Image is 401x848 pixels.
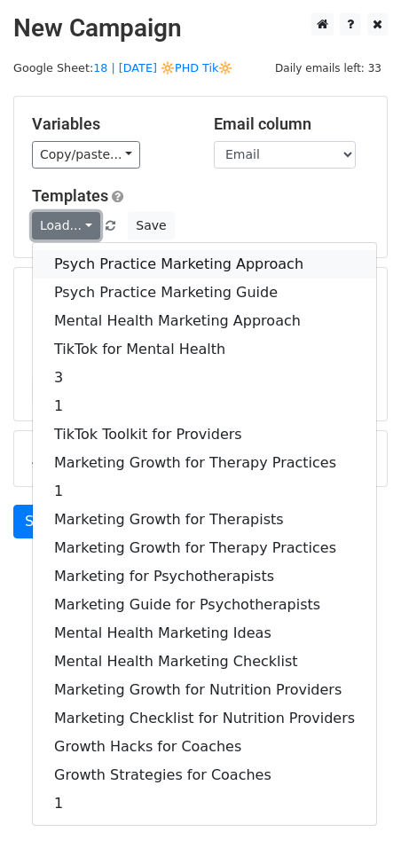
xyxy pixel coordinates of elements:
[32,141,140,169] a: Copy/paste...
[33,250,376,279] a: Psych Practice Marketing Approach
[93,61,232,75] a: 18 | [DATE] 🔆PHD Tik🔆
[33,364,376,392] a: 3
[32,212,100,239] a: Load...
[214,114,369,134] h5: Email column
[32,114,187,134] h5: Variables
[33,506,376,534] a: Marketing Growth for Therapists
[33,562,376,591] a: Marketing for Psychotherapists
[33,619,376,648] a: Mental Health Marketing Ideas
[312,763,401,848] iframe: Chat Widget
[33,704,376,733] a: Marketing Checklist for Nutrition Providers
[33,279,376,307] a: Psych Practice Marketing Guide
[33,761,376,789] a: Growth Strategies for Coaches
[33,733,376,761] a: Growth Hacks for Coaches
[33,591,376,619] a: Marketing Guide for Psychotherapists
[33,534,376,562] a: Marketing Growth for Therapy Practices
[32,186,108,205] a: Templates
[269,61,388,75] a: Daily emails left: 33
[13,505,72,538] a: Send
[33,449,376,477] a: Marketing Growth for Therapy Practices
[33,392,376,420] a: 1
[33,307,376,335] a: Mental Health Marketing Approach
[269,59,388,78] span: Daily emails left: 33
[33,335,376,364] a: TikTok for Mental Health
[33,477,376,506] a: 1
[33,648,376,676] a: Mental Health Marketing Checklist
[128,212,174,239] button: Save
[13,61,232,75] small: Google Sheet:
[13,13,388,43] h2: New Campaign
[33,676,376,704] a: Marketing Growth for Nutrition Providers
[33,420,376,449] a: TikTok Toolkit for Providers
[33,789,376,818] a: 1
